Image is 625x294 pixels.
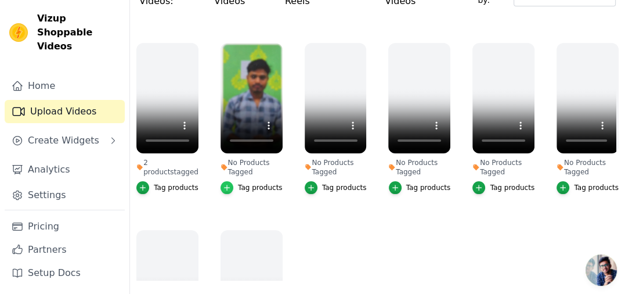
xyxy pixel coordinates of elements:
button: Tag products [305,181,367,194]
div: Tag products [406,183,451,192]
div: No Products Tagged [388,158,450,177]
a: Upload Videos [5,100,125,123]
a: Analytics [5,158,125,181]
a: Pricing [5,215,125,238]
div: Tag products [154,183,198,192]
div: Open chat [586,254,617,286]
div: 2 products tagged [136,158,198,177]
div: No Products Tagged [305,158,367,177]
div: Tag products [238,183,283,192]
span: Vizup Shoppable Videos [37,12,120,53]
button: Tag products [221,181,283,194]
a: Home [5,74,125,98]
button: Tag products [389,181,451,194]
div: Tag products [490,183,534,192]
a: Setup Docs [5,261,125,285]
button: Create Widgets [5,129,125,152]
div: Tag products [574,183,619,192]
button: Tag products [472,181,534,194]
div: No Products Tagged [221,158,283,177]
div: No Products Tagged [557,158,619,177]
div: No Products Tagged [472,158,534,177]
button: Tag products [136,181,198,194]
a: Settings [5,184,125,207]
button: Tag products [557,181,619,194]
span: Create Widgets [28,134,99,148]
img: Vizup [9,23,28,42]
a: Partners [5,238,125,261]
div: Tag products [322,183,367,192]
